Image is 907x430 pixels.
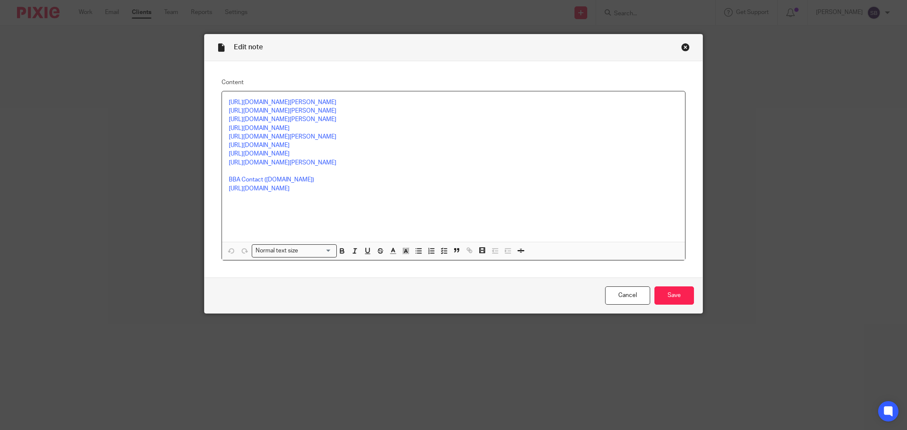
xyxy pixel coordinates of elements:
[229,160,336,166] a: [URL][DOMAIN_NAME][PERSON_NAME]
[234,44,263,51] span: Edit note
[605,286,650,305] a: Cancel
[229,142,290,148] a: [URL][DOMAIN_NAME]
[229,186,290,192] a: [URL][DOMAIN_NAME]
[681,43,690,51] div: Close this dialog window
[229,125,290,131] a: [URL][DOMAIN_NAME]
[229,108,336,114] a: [URL][DOMAIN_NAME][PERSON_NAME]
[301,246,332,255] input: Search for option
[229,151,290,157] a: [URL][DOMAIN_NAME]
[229,99,336,105] a: [URL][DOMAIN_NAME][PERSON_NAME]
[229,134,336,140] a: [URL][DOMAIN_NAME][PERSON_NAME]
[654,286,694,305] input: Save
[229,177,314,183] a: BBA Contact ([DOMAIN_NAME])
[254,246,300,255] span: Normal text size
[229,116,336,122] a: [URL][DOMAIN_NAME][PERSON_NAME]
[252,244,337,257] div: Search for option
[222,78,685,87] label: Content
